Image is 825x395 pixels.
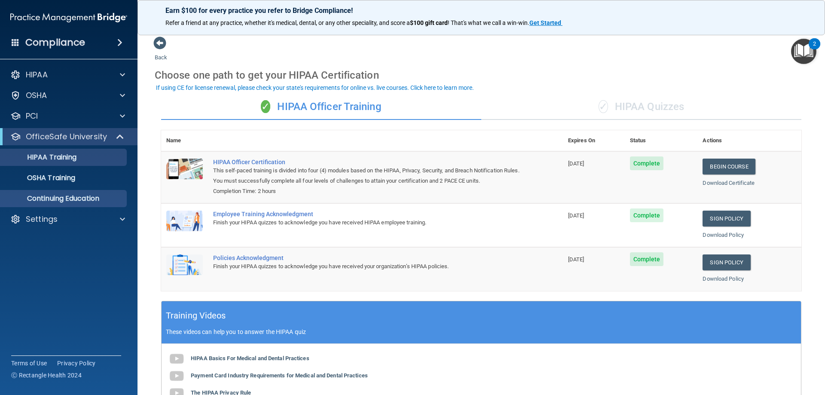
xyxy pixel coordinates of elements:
p: PCI [26,111,38,121]
strong: Get Started [529,19,561,26]
p: Earn $100 for every practice you refer to Bridge Compliance! [165,6,797,15]
a: PCI [10,111,125,121]
img: PMB logo [10,9,127,26]
a: OfficeSafe University [10,132,125,142]
a: Terms of Use [11,359,47,367]
p: Settings [26,214,58,224]
img: gray_youtube_icon.38fcd6cc.png [168,367,185,385]
div: Choose one path to get your HIPAA Certification [155,63,808,88]
span: [DATE] [568,212,584,219]
div: Employee Training Acknowledgment [213,211,520,217]
a: Sign Policy [703,211,750,227]
p: These videos can help you to answer the HIPAA quiz [166,328,797,335]
span: ! That's what we call a win-win. [448,19,529,26]
p: OSHA Training [6,174,75,182]
p: HIPAA [26,70,48,80]
th: Actions [697,130,801,151]
p: OSHA [26,90,47,101]
span: ✓ [599,100,608,113]
b: Payment Card Industry Requirements for Medical and Dental Practices [191,372,368,379]
span: Refer a friend at any practice, whether it's medical, dental, or any other speciality, and score a [165,19,410,26]
th: Expires On [563,130,625,151]
strong: $100 gift card [410,19,448,26]
th: Name [161,130,208,151]
a: HIPAA Officer Certification [213,159,520,165]
a: Back [155,44,167,61]
b: HIPAA Basics For Medical and Dental Practices [191,355,309,361]
div: This self-paced training is divided into four (4) modules based on the HIPAA, Privacy, Security, ... [213,165,520,186]
a: Sign Policy [703,254,750,270]
h5: Training Videos [166,308,226,323]
a: Settings [10,214,125,224]
button: Open Resource Center, 2 new notifications [791,39,816,64]
span: Ⓒ Rectangle Health 2024 [11,371,82,380]
a: Download Policy [703,276,744,282]
div: Finish your HIPAA quizzes to acknowledge you have received your organization’s HIPAA policies. [213,261,520,272]
h4: Compliance [25,37,85,49]
a: Privacy Policy [57,359,96,367]
p: HIPAA Training [6,153,76,162]
a: Download Policy [703,232,744,238]
th: Status [625,130,698,151]
div: Finish your HIPAA quizzes to acknowledge you have received HIPAA employee training. [213,217,520,228]
div: HIPAA Officer Training [161,94,481,120]
span: [DATE] [568,256,584,263]
div: Completion Time: 2 hours [213,186,520,196]
a: OSHA [10,90,125,101]
a: HIPAA [10,70,125,80]
span: Complete [630,156,664,170]
a: Get Started [529,19,562,26]
span: ✓ [261,100,270,113]
div: HIPAA Quizzes [481,94,801,120]
a: Begin Course [703,159,755,175]
div: If using CE for license renewal, please check your state's requirements for online vs. live cours... [156,85,474,91]
span: Complete [630,252,664,266]
div: 2 [813,44,816,55]
p: Continuing Education [6,194,123,203]
a: Download Certificate [703,180,755,186]
button: If using CE for license renewal, please check your state's requirements for online vs. live cours... [155,83,475,92]
img: gray_youtube_icon.38fcd6cc.png [168,350,185,367]
span: [DATE] [568,160,584,167]
p: OfficeSafe University [26,132,107,142]
span: Complete [630,208,664,222]
div: Policies Acknowledgment [213,254,520,261]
